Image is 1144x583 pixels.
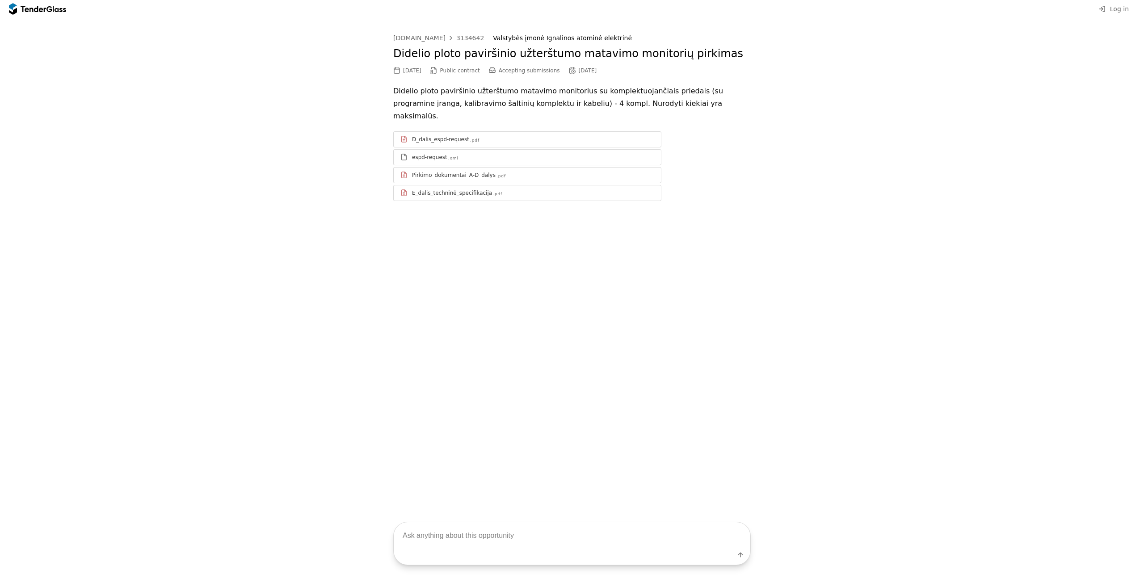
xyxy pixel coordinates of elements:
a: Pirkimo_dokumentai_A-D_dalys.pdf [393,167,661,183]
span: Public contract [440,67,480,74]
div: .xml [448,155,458,161]
a: [DOMAIN_NAME]3134642 [393,34,484,42]
div: [DATE] [403,67,421,74]
div: .pdf [496,173,506,179]
div: [DOMAIN_NAME] [393,35,446,41]
div: Valstybės įmonė Ignalinos atominė elektrinė [493,34,741,42]
a: E_dalis_techninė_specifikacija.pdf [393,185,661,201]
div: 3134642 [456,35,484,41]
div: .pdf [493,191,502,197]
span: Log in [1110,5,1129,13]
p: Didelio ploto paviršinio užterštumo matavimo monitorius su komplektuojančiais priedais (su progra... [393,85,751,122]
div: espd-request [412,154,447,161]
a: D_dalis_espd-request.pdf [393,131,661,147]
span: Accepting submissions [499,67,560,74]
a: espd-request.xml [393,149,661,165]
h2: Didelio ploto paviršinio užterštumo matavimo monitorių pirkimas [393,46,751,62]
button: Log in [1096,4,1131,15]
div: D_dalis_espd-request [412,136,469,143]
div: [DATE] [579,67,597,74]
div: Pirkimo_dokumentai_A-D_dalys [412,172,496,179]
div: E_dalis_techninė_specifikacija [412,189,492,197]
div: .pdf [470,138,479,143]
